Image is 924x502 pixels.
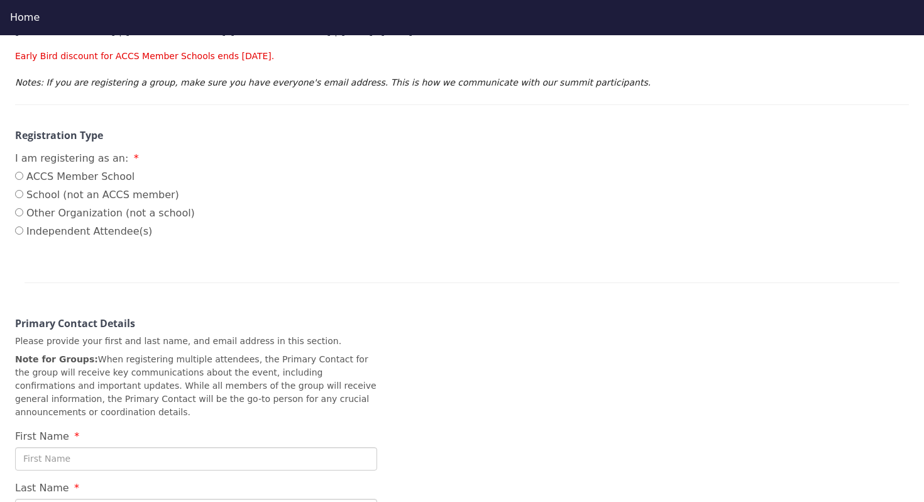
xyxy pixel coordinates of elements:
[15,430,69,442] span: First Name
[15,206,195,221] label: Other Organization (not a school)
[15,169,195,184] label: ACCS Member School
[15,208,23,216] input: Other Organization (not a school)
[15,152,128,164] span: I am registering as an:
[15,128,103,142] strong: Registration Type
[15,51,274,61] span: Early Bird discount for ACCS Member Schools ends [DATE].
[15,25,909,36] h4: [GEOGRAPHIC_DATA] | [GEOGRAPHIC_DATA], [GEOGRAPHIC_DATA] | [DATE] - [DATE]
[15,77,651,87] em: Notes: If you are registering a group, make sure you have everyone's email address. This is how w...
[15,482,69,494] span: Last Name
[15,172,23,180] input: ACCS Member School
[15,335,377,348] p: Please provide your first and last name, and email address in this section.
[10,10,914,25] div: Home
[15,224,195,239] label: Independent Attendee(s)
[15,353,377,419] p: When registering multiple attendees, the Primary Contact for the group will receive key communica...
[15,316,135,330] strong: Primary Contact Details
[15,226,23,235] input: Independent Attendee(s)
[15,190,23,198] input: School (not an ACCS member)
[15,187,195,203] label: School (not an ACCS member)
[15,447,377,471] input: First Name
[15,354,98,364] strong: Note for Groups:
